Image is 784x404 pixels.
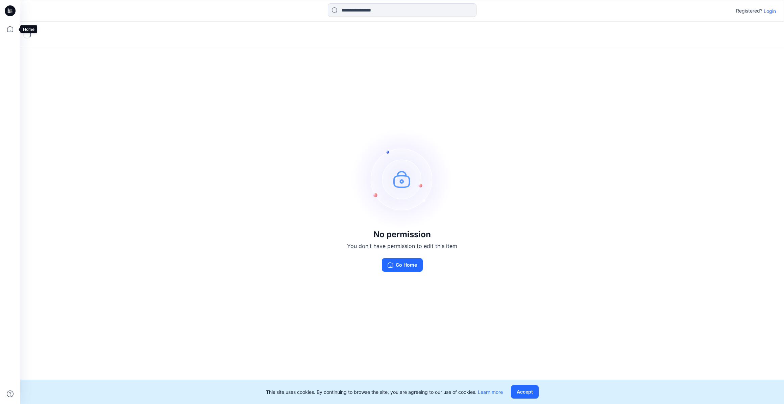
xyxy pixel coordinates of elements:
[382,258,423,272] button: Go Home
[736,7,762,15] p: Registered?
[764,7,776,15] p: Login
[266,388,503,396] p: This site uses cookies. By continuing to browse the site, you are agreeing to our use of cookies.
[347,242,457,250] p: You don't have permission to edit this item
[511,385,539,399] button: Accept
[347,230,457,239] h3: No permission
[351,128,453,230] img: no-perm.svg
[478,389,503,395] a: Learn more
